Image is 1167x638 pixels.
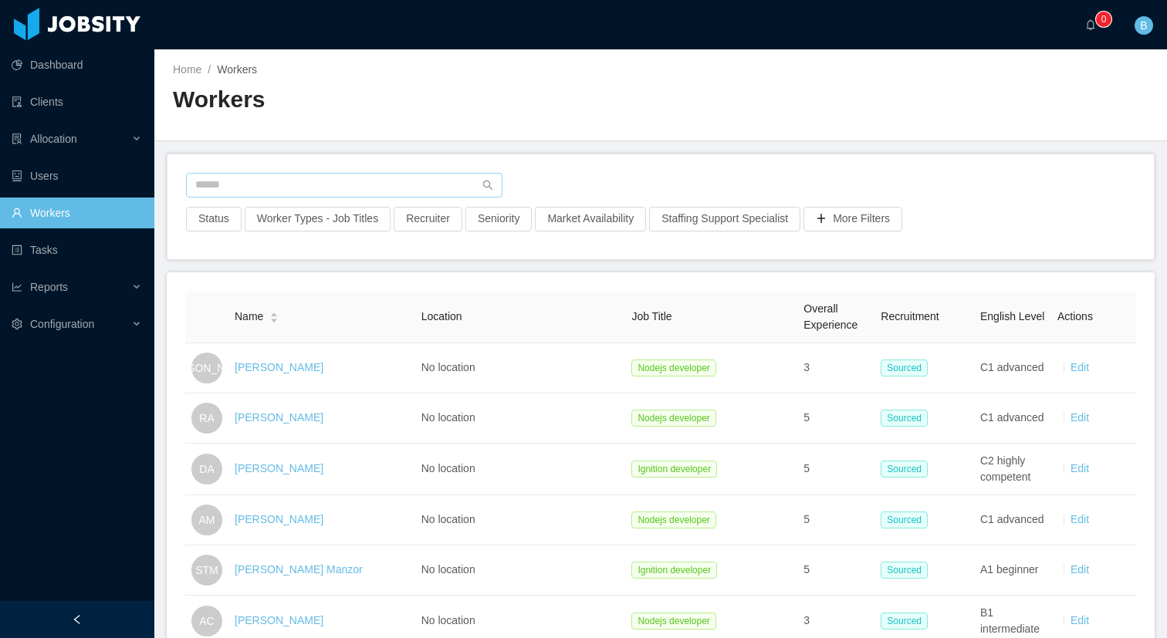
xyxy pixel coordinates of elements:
i: icon: solution [12,133,22,144]
span: Overall Experience [803,302,857,331]
td: C1 advanced [974,343,1051,393]
a: Edit [1071,361,1089,373]
a: icon: auditClients [12,86,142,117]
a: [PERSON_NAME] [235,462,323,474]
span: Nodejs developer [631,410,715,427]
td: C1 advanced [974,495,1051,545]
td: No location [415,444,626,495]
span: B [1140,16,1147,35]
h2: Workers [173,84,661,116]
a: [PERSON_NAME] [235,411,323,424]
span: Name [235,309,263,325]
a: Sourced [881,411,934,424]
span: Reports [30,281,68,293]
span: English Level [980,310,1044,322]
td: 3 [797,343,874,393]
span: STM [195,555,218,586]
button: Market Availability [535,207,646,231]
span: Location [421,310,462,322]
span: AC [199,606,214,636]
a: [PERSON_NAME] [235,513,323,525]
span: Sourced [881,511,928,528]
a: icon: robotUsers [12,160,142,191]
span: Recruitment [881,310,939,322]
span: / [208,63,211,76]
a: [PERSON_NAME] [235,614,323,626]
a: Edit [1071,614,1089,626]
a: Home [173,63,201,76]
td: No location [415,495,626,545]
a: icon: pie-chartDashboard [12,49,142,80]
a: [PERSON_NAME] [235,361,323,373]
td: A1 beginner [974,545,1051,596]
a: Edit [1071,513,1089,525]
div: Sort [269,310,279,321]
td: 5 [797,444,874,495]
td: C2 highly competent [974,444,1051,495]
span: Nodejs developer [631,360,715,376]
i: icon: setting [12,319,22,329]
td: No location [415,545,626,596]
span: Sourced [881,360,928,376]
i: icon: line-chart [12,282,22,292]
a: Sourced [881,513,934,525]
span: Job Title [631,310,671,322]
i: icon: search [482,180,493,191]
a: Sourced [881,563,934,576]
span: AM [199,505,215,535]
a: Sourced [881,361,934,373]
td: No location [415,393,626,444]
a: Edit [1071,462,1089,474]
td: C1 advanced [974,393,1051,444]
a: Sourced [881,614,934,626]
a: icon: profileTasks [12,235,142,265]
sup: 0 [1096,12,1111,27]
span: RA [199,403,214,434]
span: Sourced [881,461,928,478]
span: Allocation [30,133,77,145]
span: Ignition developer [631,562,717,579]
button: Staffing Support Specialist [649,207,800,231]
span: DA [199,454,214,484]
span: [PERSON_NAME] [162,353,251,383]
a: icon: userWorkers [12,197,142,228]
span: Ignition developer [631,461,717,478]
i: icon: caret-up [270,311,279,316]
button: Status [186,207,242,231]
i: icon: caret-down [270,316,279,321]
span: Sourced [881,613,928,630]
span: Actions [1057,310,1093,322]
button: Recruiter [394,207,462,231]
a: [PERSON_NAME] Manzor [235,563,363,576]
td: 5 [797,545,874,596]
span: Nodejs developer [631,511,715,528]
i: icon: bell [1085,19,1096,30]
button: Worker Types - Job Titles [245,207,391,231]
span: Nodejs developer [631,613,715,630]
td: No location [415,343,626,393]
span: Sourced [881,410,928,427]
button: icon: plusMore Filters [803,207,902,231]
span: Sourced [881,562,928,579]
span: Configuration [30,318,94,330]
span: Workers [217,63,257,76]
td: 5 [797,393,874,444]
td: 5 [797,495,874,545]
a: Edit [1071,411,1089,424]
a: Edit [1071,563,1089,576]
button: Seniority [465,207,532,231]
a: Sourced [881,462,934,474]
